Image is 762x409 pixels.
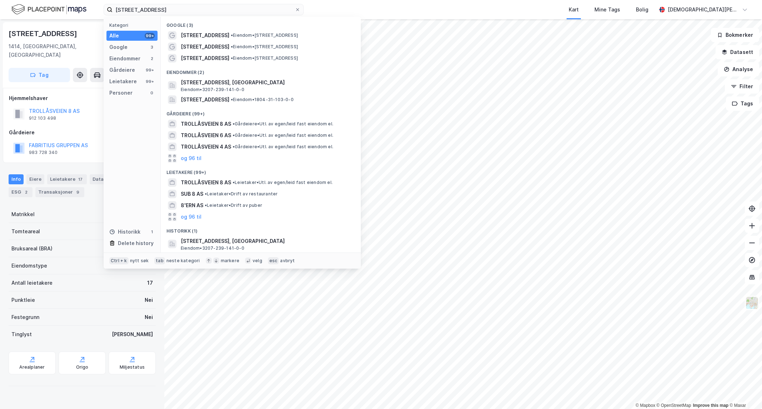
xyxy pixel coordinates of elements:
span: TROLLÅSVEIEN 6 AS [181,131,231,140]
div: Nei [145,296,153,304]
span: [STREET_ADDRESS] [181,54,229,63]
div: Datasett [90,174,116,184]
div: Info [9,174,24,184]
div: ESG [9,187,33,197]
button: og 96 til [181,213,201,221]
div: 2 [23,189,30,196]
span: Eiendom • 3207-239-141-0-0 [181,87,244,93]
span: • [231,44,233,49]
span: [STREET_ADDRESS] [181,31,229,40]
div: Bruksareal (BRA) [11,244,53,253]
div: 99+ [145,79,155,84]
div: 0 [149,90,155,96]
div: Tinglyst [11,330,32,339]
div: Google [109,43,128,51]
span: • [231,55,233,61]
div: Historikk (1) [161,223,361,235]
button: Tag [9,68,70,82]
span: Gårdeiere • Utl. av egen/leid fast eiendom el. [233,144,333,150]
span: Leietaker • Drift av puber [205,203,262,208]
div: Google (3) [161,17,361,30]
span: • [233,144,235,149]
div: Arealplaner [19,364,45,370]
iframe: Chat Widget [726,375,762,409]
span: Eiendom • [STREET_ADDRESS] [231,44,298,50]
div: Origo [76,364,89,370]
span: 8'ERN AS [181,201,203,210]
div: 912 103 498 [29,115,56,121]
span: Eiendom • 3207-239-141-0-0 [181,245,244,251]
div: Eiere [26,174,44,184]
input: Søk på adresse, matrikkel, gårdeiere, leietakere eller personer [113,4,295,15]
div: Personer [109,89,133,97]
div: Punktleie [11,296,35,304]
div: Eiendommer [109,54,140,63]
div: Leietakere [47,174,87,184]
div: 1 [149,229,155,235]
span: Leietaker • Utl. av egen/leid fast eiendom el. [233,180,333,185]
button: Filter [725,79,759,94]
span: [STREET_ADDRESS], [GEOGRAPHIC_DATA] [181,78,352,87]
span: SUB 8 AS [181,190,203,198]
button: Bokmerker [711,28,759,42]
img: Z [745,296,759,310]
div: nytt søk [130,258,149,264]
div: esc [268,257,279,264]
div: Matrikkel [11,210,35,219]
div: Gårdeiere [109,66,135,74]
a: Improve this map [693,403,728,408]
span: [STREET_ADDRESS] [181,95,229,104]
div: Transaksjoner [35,187,84,197]
div: Historikk [109,228,140,236]
div: Festegrunn [11,313,39,321]
button: Tags [726,96,759,111]
button: og 96 til [181,154,201,163]
span: Gårdeiere • Utl. av egen/leid fast eiendom el. [233,133,333,138]
div: Eiendomstype [11,261,47,270]
div: 17 [147,279,153,287]
div: 3 [149,44,155,50]
div: Kontrollprogram for chat [726,375,762,409]
button: Datasett [716,45,759,59]
div: Bolig [636,5,648,14]
div: 17 [77,176,84,183]
span: Eiendom • [STREET_ADDRESS] [231,33,298,38]
a: Mapbox [636,403,655,408]
span: • [205,191,207,196]
div: 9 [74,189,81,196]
div: 99+ [145,67,155,73]
span: Leietaker • Drift av restauranter [205,191,278,197]
div: Mine Tags [594,5,620,14]
div: Miljøstatus [120,364,145,370]
div: neste kategori [166,258,200,264]
span: TROLLÅSVEIEN 4 AS [181,143,231,151]
div: Gårdeiere (99+) [161,105,361,118]
div: 99+ [145,33,155,39]
div: 2 [149,56,155,61]
span: TROLLÅSVEIEN 8 AS [181,178,231,187]
div: avbryt [280,258,295,264]
div: [PERSON_NAME] [112,330,153,339]
span: • [233,180,235,185]
span: Gårdeiere • Utl. av egen/leid fast eiendom el. [233,121,333,127]
div: markere [221,258,239,264]
div: Alle [109,31,119,40]
div: 983 728 340 [29,150,58,155]
span: • [233,121,235,126]
div: Gårdeiere [9,128,155,137]
div: Leietakere (99+) [161,164,361,177]
div: [STREET_ADDRESS] [9,28,79,39]
div: Eiendommer (2) [161,64,361,77]
span: • [231,33,233,38]
div: tab [154,257,165,264]
div: 1414, [GEOGRAPHIC_DATA], [GEOGRAPHIC_DATA] [9,42,111,59]
div: Antall leietakere [11,279,53,287]
a: OpenStreetMap [657,403,691,408]
img: logo.f888ab2527a4732fd821a326f86c7f29.svg [11,3,86,16]
div: Tomteareal [11,227,40,236]
div: Delete history [118,239,154,248]
div: velg [253,258,262,264]
span: [STREET_ADDRESS] [181,43,229,51]
div: Hjemmelshaver [9,94,155,103]
button: Analyse [718,62,759,76]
